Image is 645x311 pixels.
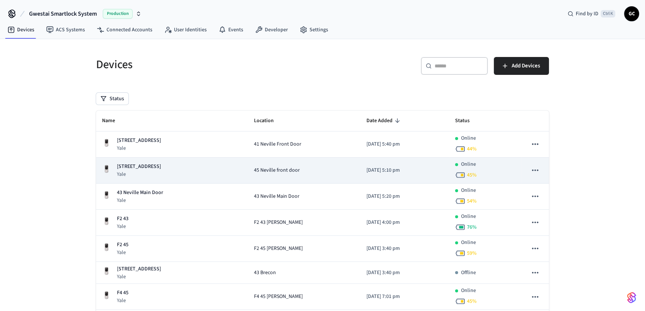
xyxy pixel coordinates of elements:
[467,197,477,205] span: 54 %
[213,23,249,37] a: Events
[625,7,638,20] span: GC
[158,23,213,37] a: User Identities
[366,166,443,174] p: [DATE] 5:10 pm
[102,243,111,252] img: Yale Assure Touchscreen Wifi Smart Lock, Satin Nickel, Front
[102,191,111,200] img: Yale Assure Touchscreen Wifi Smart Lock, Satin Nickel, Front
[366,269,443,277] p: [DATE] 3:40 pm
[102,291,111,300] img: Yale Assure Touchscreen Wifi Smart Lock, Satin Nickel, Front
[117,223,128,230] p: Yale
[455,115,479,127] span: Status
[467,298,477,305] span: 45 %
[512,61,540,71] span: Add Devices
[461,239,476,247] p: Online
[254,245,303,253] span: F2 45 [PERSON_NAME]
[249,23,294,37] a: Developer
[366,293,443,301] p: [DATE] 7:01 pm
[366,115,402,127] span: Date Added
[117,137,161,145] p: [STREET_ADDRESS]
[366,219,443,226] p: [DATE] 4:00 pm
[366,245,443,253] p: [DATE] 3:40 pm
[96,57,318,72] h5: Devices
[117,297,128,304] p: Yale
[366,140,443,148] p: [DATE] 5:40 pm
[117,265,161,273] p: [STREET_ADDRESS]
[254,269,276,277] span: 43 Brecon
[467,223,477,231] span: 76 %
[96,93,128,105] button: Status
[117,197,163,204] p: Yale
[254,166,300,174] span: 45 Neville front door
[461,287,476,295] p: Online
[254,140,301,148] span: 41 Neville Front Door
[102,217,111,226] img: Yale Assure Touchscreen Wifi Smart Lock, Satin Nickel, Front
[494,57,549,75] button: Add Devices
[254,115,283,127] span: Location
[102,165,111,174] img: Yale Assure Touchscreen Wifi Smart Lock, Satin Nickel, Front
[627,292,636,304] img: SeamLogoGradient.69752ec5.svg
[461,134,476,142] p: Online
[117,289,128,297] p: F4 45
[601,10,615,18] span: Ctrl K
[117,145,161,152] p: Yale
[91,23,158,37] a: Connected Accounts
[117,241,128,249] p: F2 45
[29,9,97,18] span: Gwestai Smartlock System
[294,23,334,37] a: Settings
[461,213,476,220] p: Online
[117,163,161,171] p: [STREET_ADDRESS]
[117,189,163,197] p: 43 Neville Main Door
[461,161,476,168] p: Online
[117,273,161,280] p: Yale
[40,23,91,37] a: ACS Systems
[461,269,476,277] p: Offline
[562,7,621,20] div: Find by IDCtrl K
[1,23,40,37] a: Devices
[576,10,598,18] span: Find by ID
[117,215,128,223] p: F2 43
[254,219,303,226] span: F2 43 [PERSON_NAME]
[102,115,125,127] span: Name
[117,171,161,178] p: Yale
[254,193,299,200] span: 43 Neville Main Door
[467,145,477,153] span: 44 %
[103,9,133,19] span: Production
[366,193,443,200] p: [DATE] 5:20 pm
[117,249,128,256] p: Yale
[102,139,111,147] img: Yale Assure Touchscreen Wifi Smart Lock, Satin Nickel, Front
[102,267,111,276] img: Yale Assure Touchscreen Wifi Smart Lock, Satin Nickel, Front
[461,187,476,194] p: Online
[254,293,303,301] span: F4 45 [PERSON_NAME]
[467,171,477,179] span: 45 %
[467,250,477,257] span: 59 %
[624,6,639,21] button: GC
